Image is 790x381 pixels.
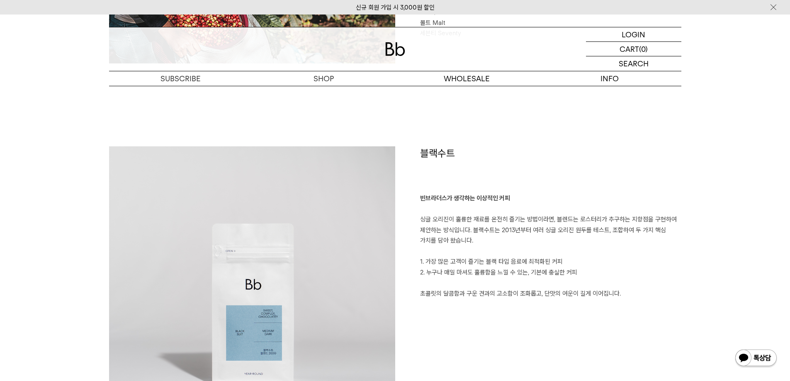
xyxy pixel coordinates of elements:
a: 신규 회원 가입 시 3,000원 할인 [356,4,435,11]
p: 싱글 오리진이 훌륭한 재료를 온전히 즐기는 방법이라면, 블렌드는 로스터리가 추구하는 지향점을 구현하여 제안하는 방식입니다. 블랙수트는 2013년부터 여러 싱글 오리진 원두를 ... [420,193,681,299]
p: WHOLESALE [395,71,538,86]
a: SUBSCRIBE [109,71,252,86]
a: LOGIN [586,27,681,42]
p: (0) [639,42,648,56]
b: 빈브라더스가 생각하는 이상적인 커피 [420,194,510,202]
a: SHOP [252,71,395,86]
p: LOGIN [622,27,645,41]
a: CART (0) [586,42,681,56]
p: INFO [538,71,681,86]
p: CART [620,42,639,56]
img: 로고 [385,42,405,56]
img: 카카오톡 채널 1:1 채팅 버튼 [734,349,778,369]
h1: 블랙수트 [420,146,681,194]
p: SEARCH [619,56,649,71]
